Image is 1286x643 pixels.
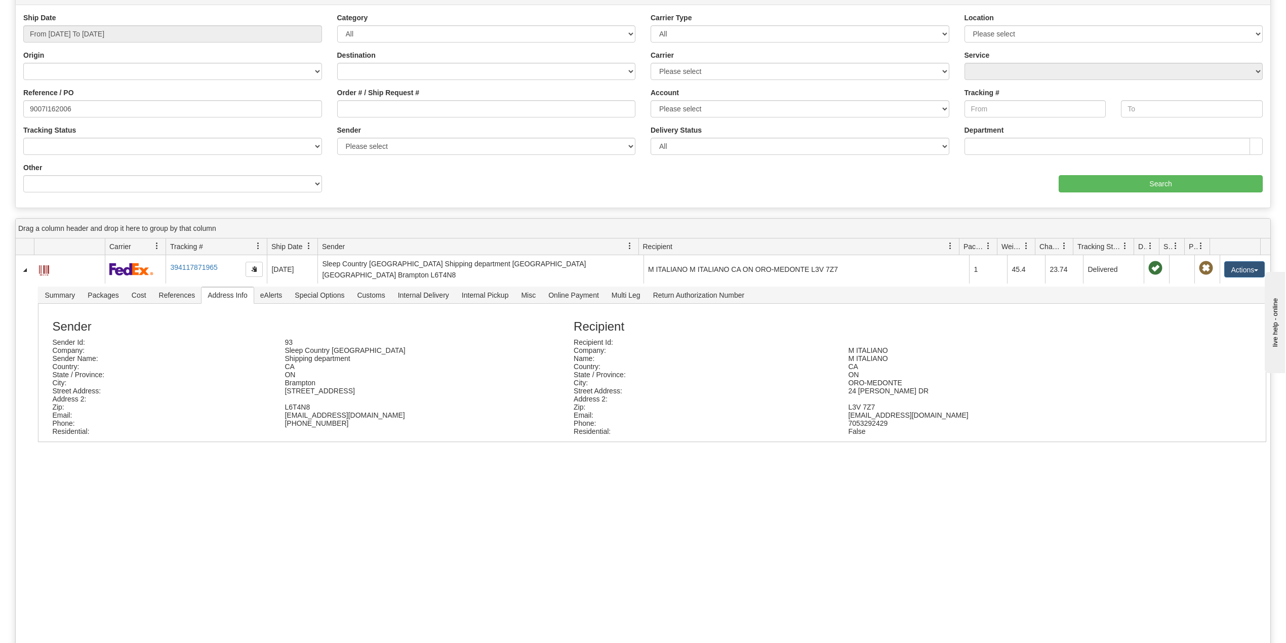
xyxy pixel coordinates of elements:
div: Company: [45,346,277,354]
div: State / Province: [566,371,840,379]
span: Shipment Issues [1163,242,1172,252]
td: M ITALIANO M ITALIANO CA ON ORO-MEDONTE L3V 7Z7 [644,255,970,284]
div: [PHONE_NUMBER] [277,419,509,427]
span: Carrier [109,242,131,252]
div: 7053292429 [840,419,1115,427]
span: Address Info [202,287,254,303]
div: Address 2: [566,395,840,403]
div: CA [277,363,509,371]
input: Search [1059,175,1263,192]
label: Delivery Status [651,125,702,135]
div: grid grouping header [16,219,1270,238]
div: Sender Name: [45,354,277,363]
label: Tracking Status [23,125,76,135]
td: 23.74 [1045,255,1083,284]
div: live help - online [8,9,94,16]
div: Phone: [45,419,277,427]
a: Weight filter column settings [1018,237,1035,255]
span: References [153,287,202,303]
input: To [1121,100,1263,117]
div: Country: [566,363,840,371]
label: Order # / Ship Request # [337,88,420,98]
div: Address 2: [45,395,277,403]
a: Tracking Status filter column settings [1116,237,1134,255]
a: Tracking # filter column settings [250,237,267,255]
div: M ITALIANO [840,354,1115,363]
div: Phone: [566,419,840,427]
td: [DATE] [267,255,317,284]
label: Origin [23,50,44,60]
a: Pickup Status filter column settings [1192,237,1210,255]
div: Company: [566,346,840,354]
a: Ship Date filter column settings [300,237,317,255]
div: Brampton [277,379,509,387]
div: Email: [566,411,840,419]
a: Carrier filter column settings [148,237,166,255]
div: [EMAIL_ADDRESS][DOMAIN_NAME] [840,411,1115,419]
label: Carrier [651,50,674,60]
h3: Recipient [574,320,1196,333]
span: Internal Delivery [392,287,455,303]
span: Cost [126,287,152,303]
a: Delivery Status filter column settings [1142,237,1159,255]
label: Account [651,88,679,98]
div: Street Address: [45,387,277,395]
div: M ITALIANO [840,346,1115,354]
a: Charge filter column settings [1056,237,1073,255]
div: L3V 7Z7 [840,403,1115,411]
a: 394117871965 [170,263,217,271]
div: Country: [45,363,277,371]
span: Recipient [643,242,672,252]
a: Shipment Issues filter column settings [1167,237,1184,255]
div: City: [45,379,277,387]
div: ON [840,371,1115,379]
div: ORO-MEDONTE [840,379,1115,387]
span: Customs [351,287,391,303]
div: Residential: [45,427,277,435]
span: Sender [322,242,345,252]
span: Ship Date [271,242,302,252]
div: Zip: [45,403,277,411]
a: Collapse [20,265,30,275]
div: Residential: [566,427,840,435]
span: Online Payment [542,287,605,303]
input: From [965,100,1106,117]
label: Destination [337,50,376,60]
div: Name: [566,354,840,363]
td: Sleep Country [GEOGRAPHIC_DATA] Shipping department [GEOGRAPHIC_DATA] [GEOGRAPHIC_DATA] Brampton ... [317,255,644,284]
a: Recipient filter column settings [942,237,959,255]
div: City: [566,379,840,387]
label: Carrier Type [651,13,692,23]
td: 45.4 [1007,255,1045,284]
span: Summary [38,287,81,303]
div: 93 [277,338,509,346]
div: Zip: [566,403,840,411]
div: CA [840,363,1115,371]
div: Sender Id: [45,338,277,346]
img: 2 - FedEx [109,263,153,275]
label: Tracking # [965,88,999,98]
span: Pickup Not Assigned [1199,261,1213,275]
label: Department [965,125,1004,135]
span: Delivery Status [1138,242,1147,252]
div: Street Address: [566,387,840,395]
a: Packages filter column settings [980,237,997,255]
span: Pickup Status [1189,242,1197,252]
label: Location [965,13,994,23]
span: Misc [515,287,542,303]
iframe: chat widget [1263,270,1285,373]
div: Sleep Country [GEOGRAPHIC_DATA] [277,346,509,354]
div: False [840,427,1115,435]
div: State / Province: [45,371,277,379]
span: Packages [82,287,125,303]
span: eAlerts [254,287,289,303]
button: Actions [1224,261,1265,277]
span: Internal Pickup [456,287,515,303]
span: Tracking # [170,242,203,252]
label: Service [965,50,990,60]
td: Delivered [1083,255,1144,284]
span: Multi Leg [606,287,647,303]
h3: Sender [52,320,574,333]
span: Packages [963,242,985,252]
div: L6T4N8 [277,403,509,411]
